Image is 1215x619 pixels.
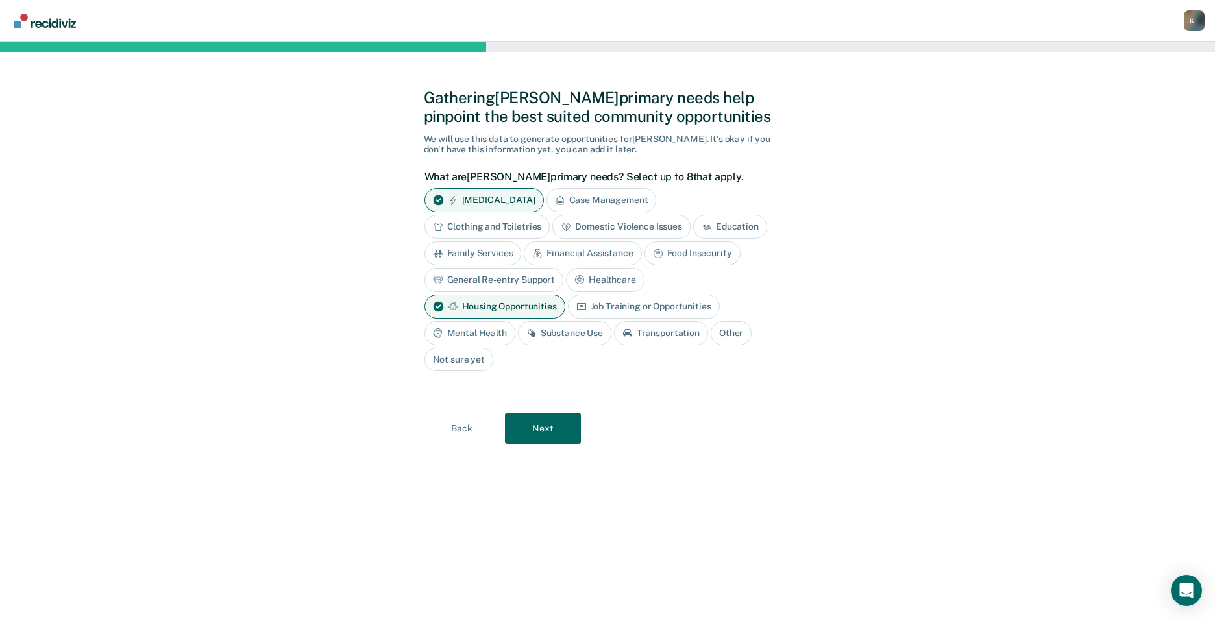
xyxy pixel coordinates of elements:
div: Clothing and Toiletries [424,215,550,239]
div: Food Insecurity [644,241,741,265]
div: Family Services [424,241,522,265]
div: Case Management [546,188,657,212]
div: Transportation [614,321,708,345]
div: Healthcare [566,268,644,292]
label: What are [PERSON_NAME] primary needs? Select up to 8 that apply. [424,171,785,183]
div: We will use this data to generate opportunities for [PERSON_NAME] . It's okay if you don't have t... [424,134,792,156]
div: Domestic Violence Issues [552,215,691,239]
div: General Re-entry Support [424,268,564,292]
div: Education [693,215,767,239]
div: Mental Health [424,321,515,345]
div: Job Training or Opportunities [568,295,720,319]
button: Next [505,413,581,444]
div: [MEDICAL_DATA] [424,188,544,212]
img: Recidiviz [14,14,76,28]
div: Other [711,321,752,345]
div: Open Intercom Messenger [1171,575,1202,606]
button: Back [424,413,500,444]
div: Substance Use [518,321,611,345]
div: Financial Assistance [524,241,641,265]
div: Not sure yet [424,348,493,372]
div: K L [1184,10,1205,31]
div: Housing Opportunities [424,295,565,319]
button: Profile dropdown button [1184,10,1205,31]
div: Gathering [PERSON_NAME] primary needs help pinpoint the best suited community opportunities [424,88,792,126]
